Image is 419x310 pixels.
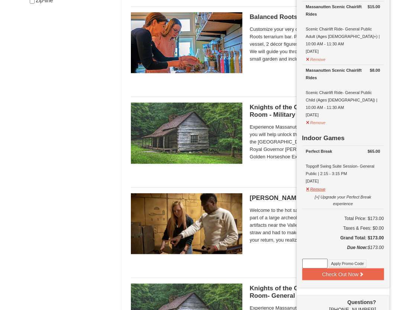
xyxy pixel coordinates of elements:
[302,135,345,142] strong: Indoor Games
[329,259,367,268] button: Apply Promo Code
[250,285,380,300] h5: Knights of the Golden Horseshoe Escape Room- General Public
[302,234,384,242] h5: Grand Total: $173.00
[306,191,380,207] button: [+] Upgrade your Perfect Break experience
[368,3,380,10] strong: $15.00
[302,268,384,280] button: Check Out Now
[306,148,380,185] div: Topgolf Swing Suite Session- General Public | 2:15 - 3:15 PM [DATE]
[250,13,380,21] h5: Balanced Roots Terrarium Bar Session
[347,245,368,250] strong: Due Now:
[306,54,326,63] button: Remove
[306,117,326,126] button: Remove
[302,215,384,222] h6: Total Price: $173.00
[302,244,384,259] div: $173.00
[131,12,242,73] img: 18871151-30-393e4332.jpg
[306,184,326,193] button: Remove
[131,193,242,254] img: 6619913-405-76dfcace.jpg
[250,26,380,63] span: Customize your very own miniature garden at the Balanced Roots terrarium bar. Participants will s...
[347,299,376,305] strong: Questions?
[302,225,384,232] div: Taxes & Fees: $0.00
[370,67,380,74] strong: $8.00
[306,67,380,81] div: Massanutten Scenic Chairlift Rides
[306,3,380,18] div: Massanutten Scenic Chairlift Rides
[306,148,380,155] div: Perfect Break
[306,3,380,55] div: Scenic Chairlift Ride- General Public Adult (Ages [DEMOGRAPHIC_DATA]+) | 10:00 AM - 11:30 AM [DATE]
[368,148,380,155] strong: $65.00
[250,104,380,119] h5: Knights of the Golden Horseshoe Escape Room - Military
[131,103,242,164] img: 6619913-501-6e8caf1d.jpg
[250,207,380,244] span: Welcome to the hot sands of the Egyptian desert. You're part of a large archeological dig team th...
[250,123,380,161] span: Experience Massanutten’s first custom escape room where you will help unlock the mysteries of the...
[306,67,380,119] div: Scenic Chairlift Ride- General Public Child (Ages [DEMOGRAPHIC_DATA]) | 10:00 AM - 11:30 AM [DATE]
[250,194,380,202] h5: [PERSON_NAME]’s Revenge Escape Room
